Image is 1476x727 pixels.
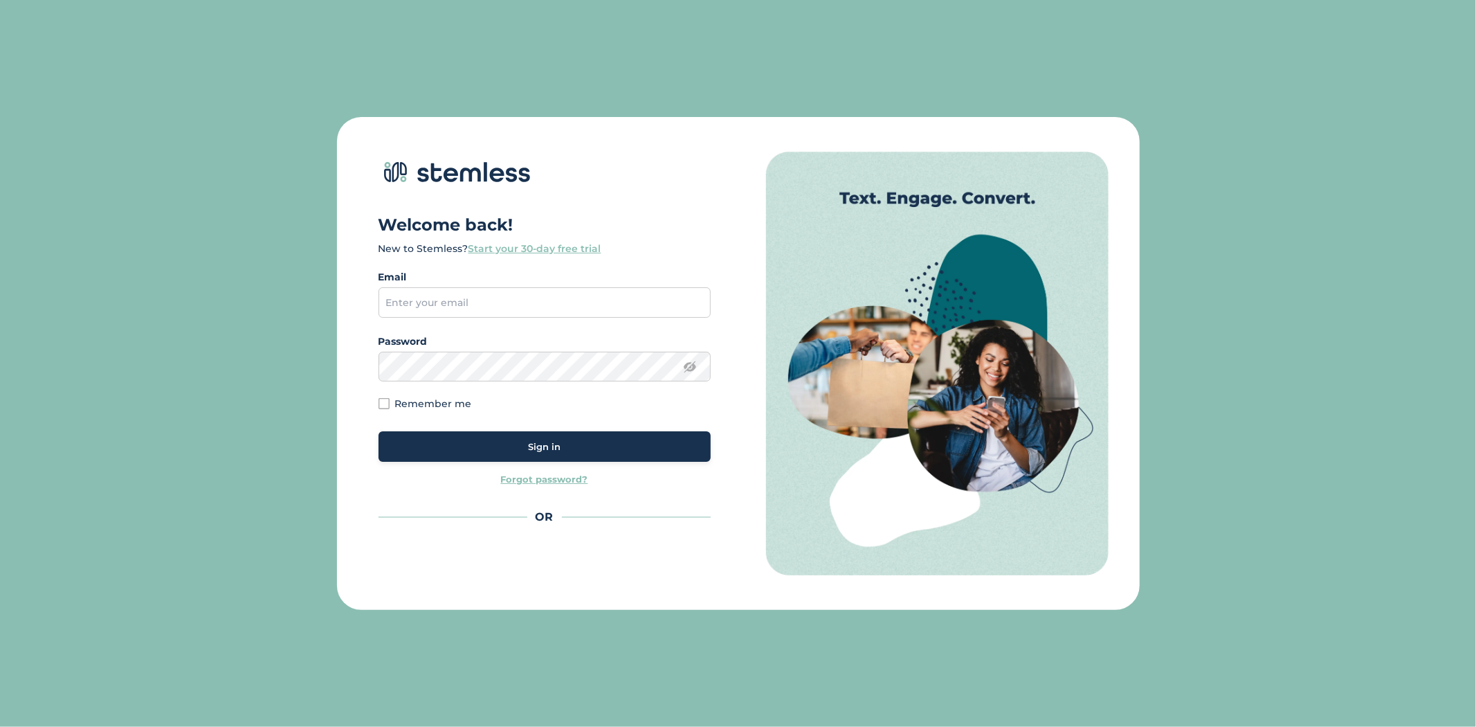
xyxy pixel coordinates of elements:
iframe: Chat Widget [1407,661,1476,727]
label: Password [379,334,711,349]
button: Sign in [379,431,711,462]
img: logo-dark-0685b13c.svg [379,152,531,193]
div: OR [379,509,711,526]
span: Sign in [528,440,561,454]
h1: Welcome back! [379,214,711,236]
label: Email [379,270,711,285]
a: Start your 30-day free trial [468,242,601,255]
img: icon-eye-line-7bc03c5c.svg [683,360,697,374]
input: Enter your email [379,287,711,318]
label: New to Stemless? [379,242,601,255]
img: Auth image [766,152,1109,576]
iframe: Sign in with Google Button [405,546,695,577]
a: Forgot password? [501,473,588,487]
label: Remember me [395,399,472,409]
